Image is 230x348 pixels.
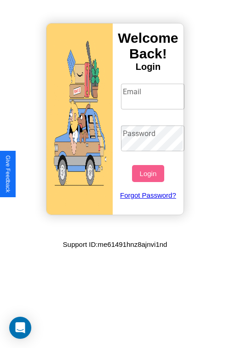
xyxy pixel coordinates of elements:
[46,23,113,215] img: gif
[5,155,11,193] div: Give Feedback
[63,238,167,251] p: Support ID: me61491hnz8ajnvi1nd
[113,62,184,72] h4: Login
[9,317,31,339] div: Open Intercom Messenger
[113,30,184,62] h3: Welcome Back!
[116,182,180,208] a: Forgot Password?
[132,165,164,182] button: Login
